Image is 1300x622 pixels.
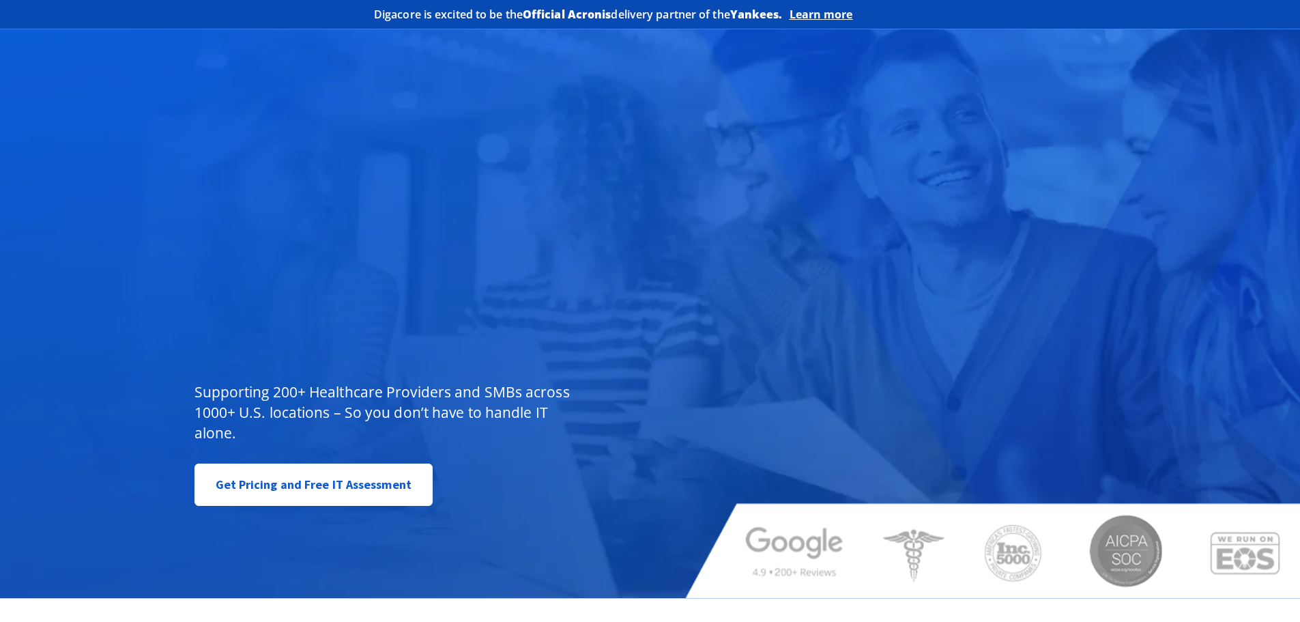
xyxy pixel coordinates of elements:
a: Get Pricing and Free IT Assessment [194,464,433,506]
b: Yankees. [730,7,783,22]
h2: Digacore is excited to be the delivery partner of the [374,9,783,20]
img: Acronis [860,4,927,24]
a: Learn more [790,8,853,21]
b: Official Acronis [523,7,611,22]
span: Get Pricing and Free IT Assessment [216,471,411,498]
p: Supporting 200+ Healthcare Providers and SMBs across 1000+ U.S. locations – So you don’t have to ... [194,382,576,443]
